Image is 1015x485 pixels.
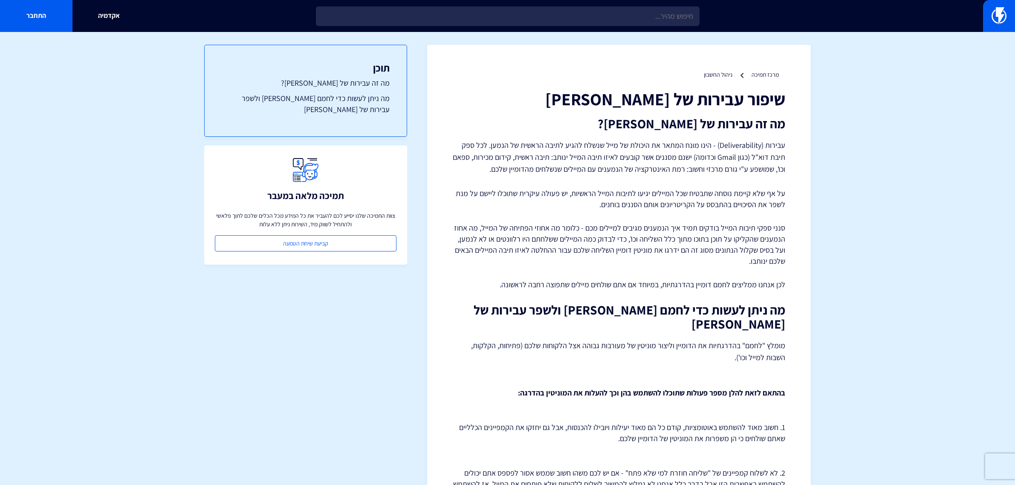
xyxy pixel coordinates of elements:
a: מה זה עבירות של [PERSON_NAME]? [222,78,390,89]
p: עבירות (Deliverability) - הינו מונח המתאר את היכולת של מייל שנשלח להגיע לתיבה הראשית של הנמען. לכ... [453,139,785,175]
p: מומלץ "לחמם" בהדרגתיות את הדומיין וליצור מוניטין של מעורבות גבוהה אצל הלקוחות שלכם (פתיחות, הקלקו... [453,340,785,364]
h2: מה ניתן לעשות כדי לחמם [PERSON_NAME] ולשפר עבירות של [PERSON_NAME] [453,303,785,331]
strong: בהתאם לזאת להלן מספר פעולות שתוכלו להשתמש בהן וכך להעלות את המוניטין בהדרגה: [518,388,785,398]
a: קביעת שיחת הטמעה [215,235,396,251]
a: מרכז תמיכה [752,71,779,78]
p: צוות התמיכה שלנו יסייע לכם להעביר את כל המידע מכל הכלים שלכם לתוך פלאשי ולהתחיל לשווק מיד, השירות... [215,211,396,228]
p: על אף שלא קיימת נוסחה שתבטיח שכל המיילים יגיעו לתיבות המייל הראשיות, יש פעולה עיקרית שתוכלו ליישם... [453,188,785,210]
h1: שיפור עבירות של [PERSON_NAME] [453,89,785,108]
a: מה ניתן לעשות כדי לחמם [PERSON_NAME] ולשפר עבירות של [PERSON_NAME] [222,93,390,115]
h2: מה זה עבירות של [PERSON_NAME]? [453,117,785,131]
a: ניהול החשבון [704,71,732,78]
p: 1. חשוב מאוד להשתמש באוטומציות, קודם כל הם מאוד יעילות ויובילו להכנסות, אבל גם יחזקו את הקמפיינים... [453,411,785,444]
h3: תמיכה מלאה במעבר [267,191,344,201]
p: לכן אנחנו ממליצים לחמם דומיין בהדרגתיות, במיוחד אם אתם שולחים מיילים שתפוצה רחבה לראשונה. [453,279,785,290]
h3: תוכן [222,62,390,73]
input: חיפוש מהיר... [316,6,700,26]
p: סנני ספקי תיבות המייל בודקים תמיד איך הנמענים מגיבים למיילים מכם - כלומר מה אחוזי הפתיחה של המייל... [453,222,785,266]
